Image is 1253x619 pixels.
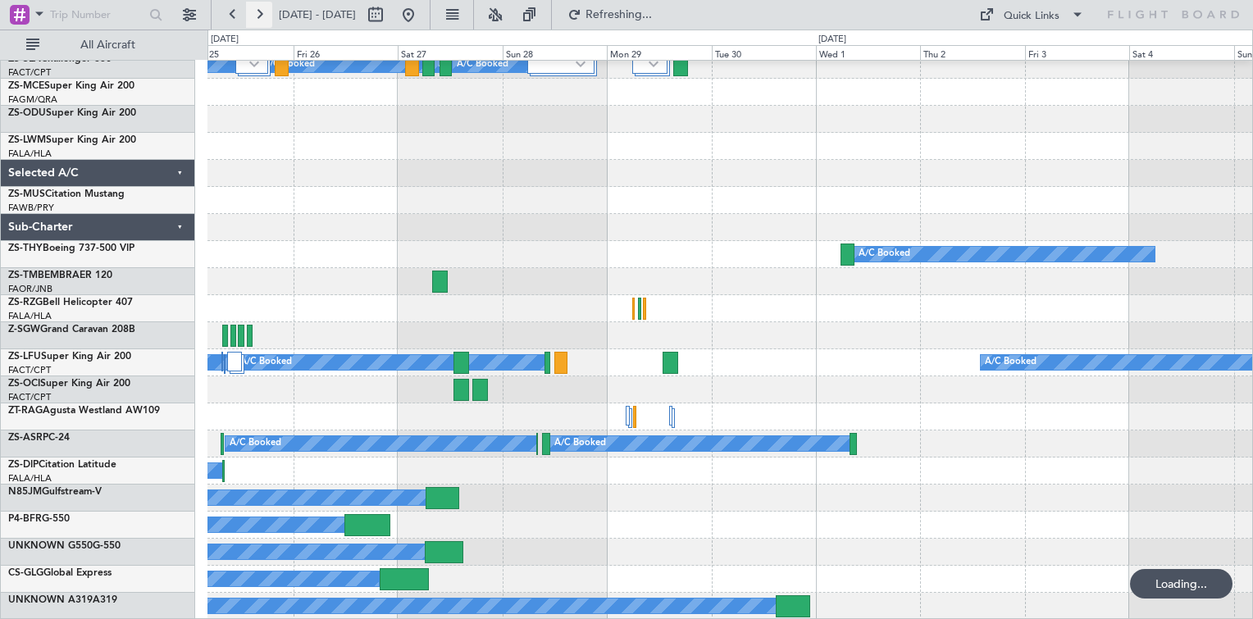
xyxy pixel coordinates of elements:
[818,33,846,47] div: [DATE]
[649,61,658,67] img: arrow-gray.svg
[585,9,654,20] span: Refreshing...
[8,93,57,106] a: FAGM/QRA
[249,61,259,67] img: arrow-gray.svg
[8,202,54,214] a: FAWB/PRY
[8,310,52,322] a: FALA/HLA
[8,379,130,389] a: ZS-OCISuper King Air 200
[1025,45,1129,60] div: Fri 3
[398,45,502,60] div: Sat 27
[576,61,585,67] img: arrow-gray.svg
[8,406,43,416] span: ZT-RAG
[607,45,711,60] div: Mon 29
[8,135,136,145] a: ZS-LWMSuper King Air 200
[8,406,160,416] a: ZT-RAGAgusta Westland AW109
[8,189,125,199] a: ZS-MUSCitation Mustang
[554,431,606,456] div: A/C Booked
[8,244,43,253] span: ZS-THY
[8,352,41,362] span: ZS-LFU
[50,2,144,27] input: Trip Number
[8,364,51,376] a: FACT/CPT
[1130,569,1232,599] div: Loading...
[211,33,239,47] div: [DATE]
[8,325,40,335] span: Z-SGW
[8,271,112,280] a: ZS-TMBEMBRAER 120
[8,541,121,551] a: UNKNOWN G550G-550
[457,52,508,77] div: A/C Booked
[816,45,920,60] div: Wed 1
[8,283,52,295] a: FAOR/JNB
[8,487,42,497] span: N85JM
[439,52,490,77] div: A/C Booked
[8,352,131,362] a: ZS-LFUSuper King Air 200
[8,298,133,307] a: ZS-RZGBell Helicopter 407
[503,45,607,60] div: Sun 28
[8,460,39,470] span: ZS-DIP
[8,148,52,160] a: FALA/HLA
[18,32,178,58] button: All Aircraft
[8,135,46,145] span: ZS-LWM
[8,108,46,118] span: ZS-ODU
[920,45,1024,60] div: Thu 2
[8,81,134,91] a: ZS-MCESuper King Air 200
[8,568,112,578] a: CS-GLGGlobal Express
[560,2,658,28] button: Refreshing...
[859,242,910,266] div: A/C Booked
[8,568,43,578] span: CS-GLG
[279,7,356,22] span: [DATE] - [DATE]
[8,595,117,605] a: UNKNOWN A319A319
[8,325,135,335] a: Z-SGWGrand Caravan 208B
[8,298,43,307] span: ZS-RZG
[8,108,136,118] a: ZS-ODUSuper King Air 200
[8,541,93,551] span: UNKNOWN G550
[1004,8,1059,25] div: Quick Links
[230,431,281,456] div: A/C Booked
[8,81,44,91] span: ZS-MCE
[712,45,816,60] div: Tue 30
[43,39,173,51] span: All Aircraft
[8,514,42,524] span: P4-BFR
[8,391,51,403] a: FACT/CPT
[8,433,70,443] a: ZS-ASRPC-24
[8,244,134,253] a: ZS-THYBoeing 737-500 VIP
[1129,45,1233,60] div: Sat 4
[8,460,116,470] a: ZS-DIPCitation Latitude
[263,52,315,77] div: A/C Booked
[8,472,52,485] a: FALA/HLA
[240,350,292,375] div: A/C Booked
[971,2,1092,28] button: Quick Links
[8,514,70,524] a: P4-BFRG-550
[8,595,93,605] span: UNKNOWN A319
[8,433,43,443] span: ZS-ASR
[8,379,40,389] span: ZS-OCI
[189,45,293,60] div: Thu 25
[985,350,1037,375] div: A/C Booked
[8,487,102,497] a: N85JMGulfstream-V
[294,45,398,60] div: Fri 26
[8,271,44,280] span: ZS-TMB
[8,189,45,199] span: ZS-MUS
[8,66,51,79] a: FACT/CPT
